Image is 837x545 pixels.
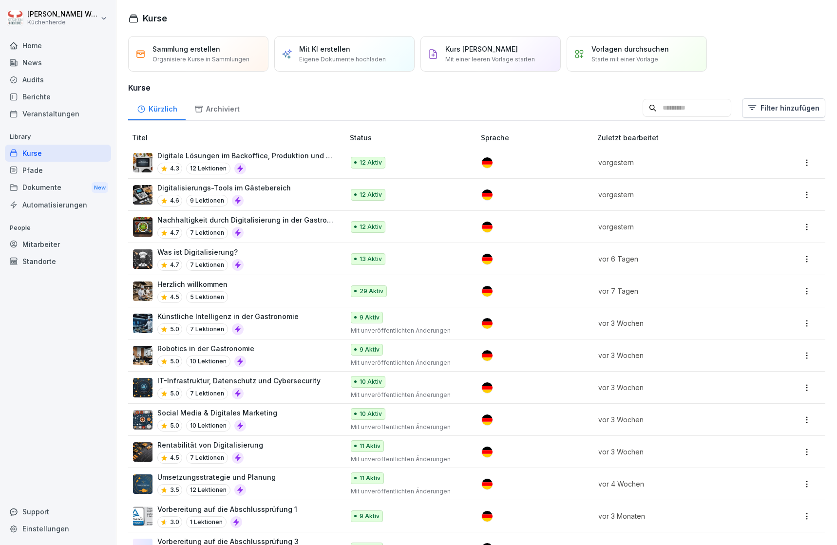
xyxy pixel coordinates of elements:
img: f56tjaoqzv3sbdd4hjqdf53s.png [133,378,152,397]
p: Mit unveröffentlichten Änderungen [351,358,465,367]
p: 3.0 [170,518,179,526]
p: 10 Aktiv [360,377,382,386]
a: Veranstaltungen [5,105,111,122]
p: Mit einer leeren Vorlage starten [445,55,535,64]
p: 5.0 [170,389,179,398]
img: de.svg [482,254,493,264]
a: DokumenteNew [5,179,111,197]
div: New [92,182,108,193]
p: People [5,220,111,236]
p: Nachhaltigkeit durch Digitalisierung in der Gastronomie [157,215,334,225]
p: vor 7 Tagen [598,286,755,296]
p: 10 Aktiv [360,410,382,418]
p: Mit unveröffentlichten Änderungen [351,391,465,399]
p: Herzlich willkommen [157,279,228,289]
p: Umsetzungsstrategie und Planung [157,472,276,482]
p: 4.5 [170,293,179,301]
img: beunn5n55mp59b8rkywsd0ne.png [133,346,152,365]
p: 4.6 [170,196,179,205]
img: de.svg [482,350,493,361]
img: u5o6hwt2vfcozzv2rxj2ipth.png [133,185,152,205]
p: 7 Lektionen [186,388,228,399]
a: Berichte [5,88,111,105]
div: Dokumente [5,179,111,197]
img: fmbjcirjdenghiishzs6d9k0.png [133,474,152,494]
p: 9 Lektionen [186,195,228,207]
p: vor 3 Wochen [598,318,755,328]
p: Sprache [481,132,593,143]
p: vor 3 Wochen [598,382,755,393]
p: 12 Lektionen [186,163,230,174]
a: News [5,54,111,71]
p: 7 Lektionen [186,259,228,271]
p: 12 Aktiv [360,158,382,167]
img: de.svg [482,382,493,393]
a: Pfade [5,162,111,179]
a: Archiviert [186,95,248,120]
p: 11 Aktiv [360,442,380,451]
p: Digitalisierungs-Tools im Gästebereich [157,183,291,193]
div: Einstellungen [5,520,111,537]
p: Eigene Dokumente hochladen [299,55,386,64]
p: 3.5 [170,486,179,494]
p: 13 Aktiv [360,255,382,263]
img: idnluj06p1d8bvcm9586ib54.png [133,410,152,430]
p: vor 3 Wochen [598,414,755,425]
a: Standorte [5,253,111,270]
a: Kurse [5,145,111,162]
img: de.svg [482,414,493,425]
p: 11 Aktiv [360,474,380,483]
p: 9 Aktiv [360,512,380,521]
img: de.svg [482,511,493,522]
p: Digitale Lösungen im Backoffice, Produktion und Mitarbeiter [157,150,334,161]
p: Library [5,129,111,145]
p: Rentabilität von Digitalisierung [157,440,263,450]
a: Mitarbeiter [5,236,111,253]
p: 10 Lektionen [186,420,230,432]
img: de.svg [482,189,493,200]
p: vorgestern [598,189,755,200]
p: vor 4 Wochen [598,479,755,489]
p: 1 Lektionen [186,516,227,528]
p: 5.0 [170,357,179,366]
p: 4.3 [170,164,179,173]
p: [PERSON_NAME] Wessel [27,10,98,19]
p: Küchenherde [27,19,98,26]
p: 5.0 [170,325,179,334]
a: Home [5,37,111,54]
p: 7 Lektionen [186,227,228,239]
img: de.svg [482,157,493,168]
img: b4v4bxp9jqg7hrh1pj61uj98.png [133,217,152,237]
img: hdwdeme71ehhejono79v574m.png [133,153,152,172]
img: de.svg [482,222,493,232]
p: Organisiere Kurse in Sammlungen [152,55,249,64]
p: vor 3 Wochen [598,447,755,457]
p: 12 Aktiv [360,190,382,199]
img: de.svg [482,286,493,297]
p: Titel [132,132,346,143]
img: f6jfeywlzi46z76yezuzl69o.png [133,282,152,301]
img: ivkgprbnrw7vv10q8ezsqqeo.png [133,314,152,333]
p: Was ist Digitalisierung? [157,247,244,257]
img: y5x905sgboivdubjhbpi2xxs.png [133,249,152,269]
p: Starte mit einer Vorlage [591,55,658,64]
p: Mit KI erstellen [299,44,350,54]
p: vorgestern [598,222,755,232]
p: Robotics in der Gastronomie [157,343,254,354]
p: Mit unveröffentlichten Änderungen [351,326,465,335]
img: s58p4tk7j65zrcqyl2up43sg.png [133,442,152,462]
p: 7 Lektionen [186,323,228,335]
img: de.svg [482,318,493,329]
a: Audits [5,71,111,88]
a: Kürzlich [128,95,186,120]
img: de.svg [482,479,493,489]
p: 29 Aktiv [360,287,383,296]
p: Mit unveröffentlichten Änderungen [351,487,465,496]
